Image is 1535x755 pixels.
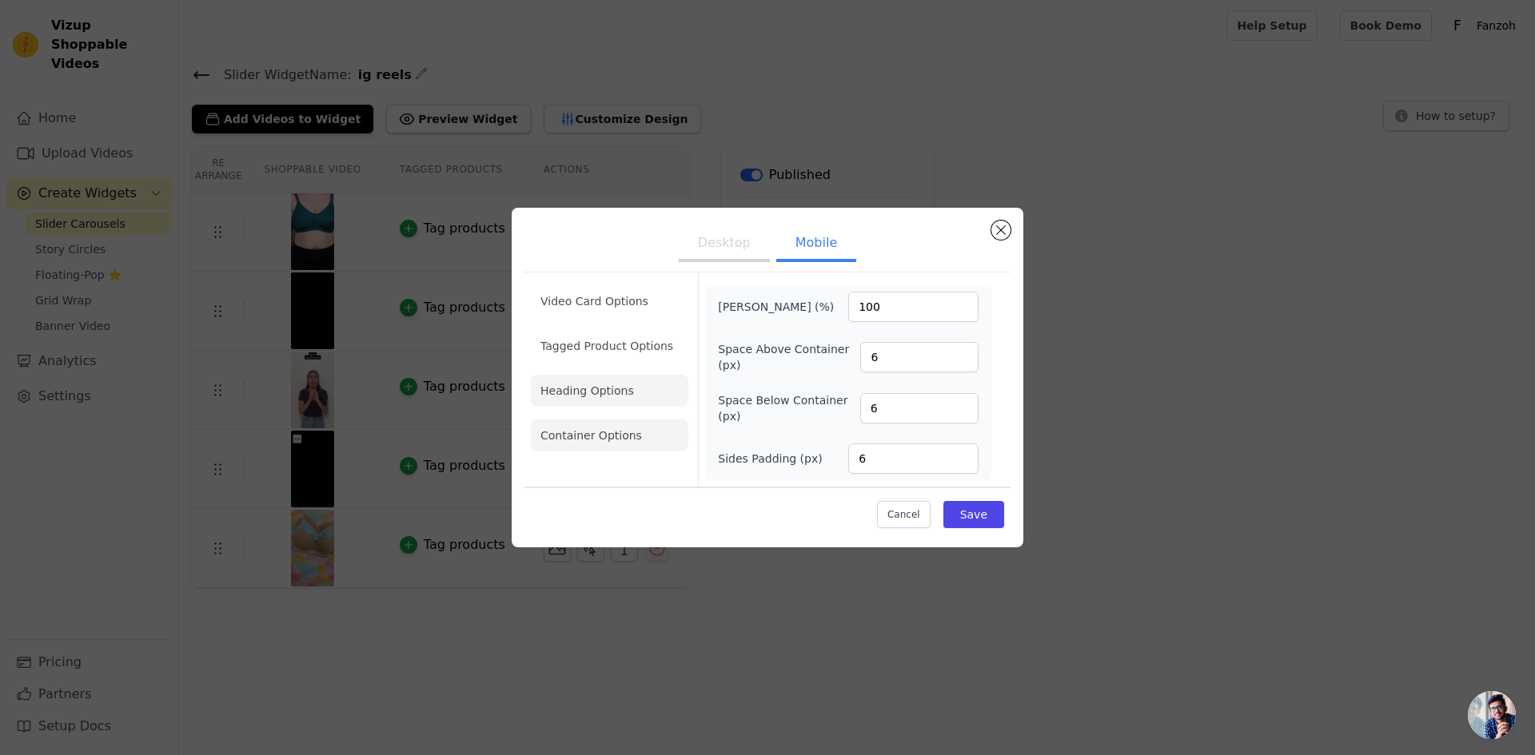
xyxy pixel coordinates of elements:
[718,299,834,315] label: [PERSON_NAME] (%)
[531,285,688,317] li: Video Card Options
[1468,691,1516,739] div: Open chat
[776,227,856,262] button: Mobile
[991,221,1011,240] button: Close modal
[718,341,860,373] label: Space Above Container (px)
[531,330,688,362] li: Tagged Product Options
[718,451,822,467] label: Sides Padding (px)
[943,501,1004,528] button: Save
[877,501,931,528] button: Cancel
[718,392,859,424] label: Space Below Container (px)
[531,375,688,407] li: Heading Options
[531,419,688,451] li: Container Options
[679,227,770,262] button: Desktop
